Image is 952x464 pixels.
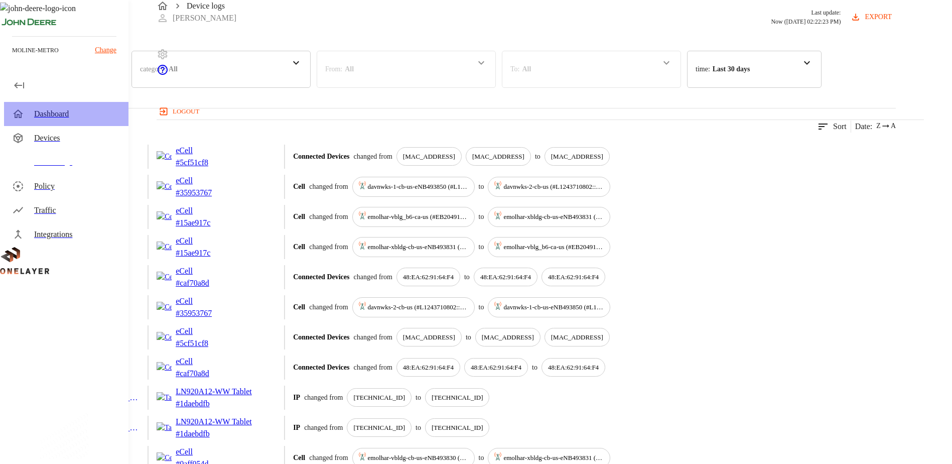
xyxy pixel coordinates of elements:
p: # 35953767 [176,187,226,199]
span: A [891,121,896,131]
p: [TECHNICAL_ID] [432,423,483,433]
img: Cellular Router [157,332,172,342]
p: davnwks-1-cb-us-eNB493850 (#L1243710840::NOKIA::ASIB) [368,182,468,192]
button: logout [157,103,203,120]
p: to [479,211,484,222]
p: IP [293,422,300,433]
p: eCell [176,175,226,187]
p: changed from [309,302,348,312]
p: changed from [309,181,348,192]
p: davnwks-2-cb-us (#L1243710802::NOKIA::ASIB) [368,302,468,312]
img: Cellular Router [157,181,172,192]
p: to [479,242,484,252]
p: eCell [176,295,226,307]
a: Cellular RoutereCell#15ae917c [157,235,276,259]
p: eCell [176,145,226,157]
p: [MAC_ADDRESS] [551,332,603,342]
p: emolhar-vbldg-cb-us-eNB493830 (#DH240725611::NOKIA::ASIB) [368,453,468,463]
p: to [479,302,484,312]
p: 48:EA:62:91:64:F4 [548,272,599,282]
p: to [416,392,421,403]
p: eCell [176,325,226,337]
img: Cellular Router [157,211,172,222]
p: changed from [354,151,392,162]
p: Cell [293,181,305,192]
p: # caf70a8d [176,368,226,380]
p: # caf70a8d [176,277,226,289]
a: Cellular RoutereCell#caf70a8d [157,265,276,289]
p: emolhar-vblg_b6-ca-us (#EB204913407::NOKIA::FW2QQD) [503,242,604,252]
p: # 15ae917c [176,217,226,229]
p: # 5cf51cf8 [176,337,226,350]
p: emolhar-xbldg-cb-us-eNB493831 (#DH240725609::NOKIA::ASIB) [503,212,604,222]
p: Connected Devices [293,151,349,162]
p: IP [293,392,300,403]
p: Connected Devices [293,362,349,373]
p: 48:EA:62:91:64:F4 [548,363,599,373]
img: Cellular Router [157,452,172,463]
p: 48:EA:62:91:64:F4 [403,272,454,282]
img: Tablet [157,392,172,403]
p: # 5cf51cf8 [176,157,226,169]
p: eCell [176,446,226,458]
p: Sort [833,121,847,133]
a: Cellular RoutereCell#35953767 [157,175,276,199]
p: LN920A12-WW Tablet [176,386,252,398]
p: emolhar-vblg_b6-ca-us (#EB204913407::NOKIA::FW2QQD) [368,212,468,222]
p: eCell [176,265,226,277]
p: [MAC_ADDRESS] [551,152,603,162]
p: to [532,362,537,373]
p: to [535,151,540,162]
p: changed from [304,422,343,433]
p: changed from [354,362,392,373]
img: Tablet [157,422,172,433]
p: changed from [309,211,348,222]
img: Cellular Router [157,302,172,312]
p: 48:EA:62:91:64:F4 [480,272,531,282]
p: # 1daebdfb [176,428,252,440]
img: Cellular Router [157,151,172,162]
p: davnwks-2-cb-us (#L1243710802::NOKIA::ASIB) [503,182,604,192]
p: to [479,452,484,463]
p: changed from [309,242,348,252]
a: Cellular RoutereCell#5cf51cf8 [157,145,276,169]
p: to [479,181,484,192]
img: Cellular Router [157,362,172,373]
p: Cell [293,452,305,463]
p: davnwks-1-cb-us-eNB493850 (#L1243710840::NOKIA::ASIB) [503,302,604,312]
p: [PERSON_NAME] [173,12,236,24]
p: emolhar-xbldg-cb-us-eNB493831 (#DH240725609::NOKIA::ASIB) [503,453,604,463]
p: changed from [309,452,348,463]
p: to [464,272,470,282]
p: [MAC_ADDRESS] [472,152,524,162]
p: Date : [855,121,873,133]
p: [TECHNICAL_ID] [432,393,483,403]
a: Cellular RoutereCell#15ae917c [157,205,276,229]
p: [MAC_ADDRESS] [482,332,534,342]
a: TabletLN920A12-WW Tablet#1daebdfb [157,386,276,410]
p: changed from [354,332,392,342]
p: [MAC_ADDRESS] [403,332,455,342]
p: eCell [176,205,226,217]
p: changed from [304,392,343,403]
a: onelayer-support [157,69,169,77]
span: Support Portal [157,69,169,77]
p: Cell [293,302,305,312]
img: Cellular Router [157,272,172,282]
p: 48:EA:62:91:64:F4 [403,363,454,373]
p: changed from [354,272,392,282]
p: LN920A12-WW Tablet [176,416,252,428]
p: 48:EA:62:91:64:F4 [471,363,521,373]
p: to [416,422,421,433]
p: Connected Devices [293,272,349,282]
p: [MAC_ADDRESS] [403,152,455,162]
a: Cellular RoutereCell#5cf51cf8 [157,325,276,350]
p: # 15ae917c [176,247,226,259]
p: [TECHNICAL_ID] [353,393,405,403]
p: eCell [176,356,226,368]
a: TabletLN920A12-WW Tablet#1daebdfb [157,416,276,440]
p: emolhar-xbldg-cb-us-eNB493831 (#DH240725609::NOKIA::ASIB) [368,242,468,252]
p: Cell [293,242,305,252]
a: Cellular RoutereCell#35953767 [157,295,276,319]
a: logout [157,103,924,120]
